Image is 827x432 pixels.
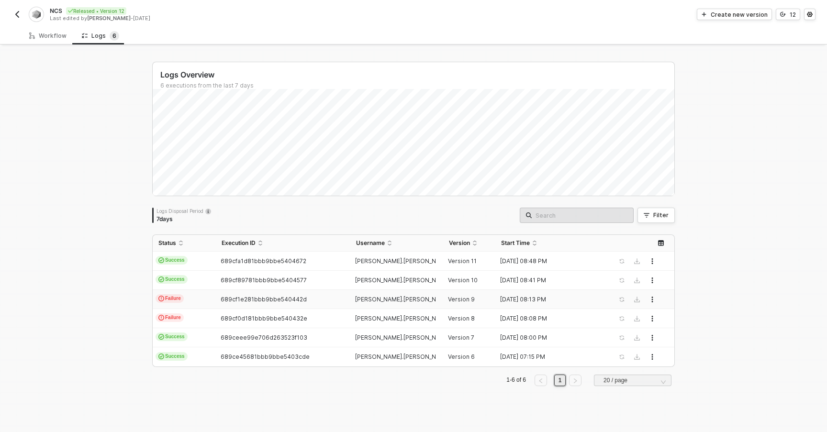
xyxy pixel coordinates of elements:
[572,378,578,384] span: right
[158,296,164,301] span: icon-exclamation
[448,296,475,303] span: Version 9
[495,353,600,361] div: [DATE] 07:15 PM
[448,257,477,265] span: Version 11
[160,70,674,80] div: Logs Overview
[216,235,350,252] th: Execution ID
[82,31,119,41] div: Logs
[533,375,548,386] li: Previous Page
[653,211,669,219] div: Filter
[158,257,164,263] span: icon-cards
[355,353,478,360] span: [PERSON_NAME].[PERSON_NAME]@earnin...
[355,277,478,284] span: [PERSON_NAME].[PERSON_NAME]@earnin...
[156,215,211,223] div: 7 days
[156,332,188,341] span: Success
[711,11,768,19] div: Create new version
[350,235,444,252] th: Username
[538,378,544,384] span: left
[356,239,385,247] span: Username
[158,334,164,340] span: icon-cards
[495,277,600,284] div: [DATE] 08:41 PM
[156,256,188,265] span: Success
[600,375,666,386] input: Page Size
[535,375,547,386] button: left
[13,11,21,18] img: back
[536,210,627,221] input: Search
[158,315,164,321] span: icon-exclamation
[221,296,307,303] span: 689cf1e281bbb9bbe540442d
[448,353,475,360] span: Version 6
[221,257,306,265] span: 689cfa1d81bbb9bbe5404672
[568,375,583,386] li: Next Page
[29,32,67,40] div: Workflow
[448,277,478,284] span: Version 10
[87,15,131,22] span: [PERSON_NAME]
[355,296,478,303] span: [PERSON_NAME].[PERSON_NAME]@earnin...
[112,32,116,39] span: 6
[807,11,813,17] span: icon-settings
[156,208,211,214] div: Logs Disposal Period
[556,375,565,386] a: 1
[603,373,666,388] span: 20 / page
[658,240,664,246] span: icon-table
[156,275,188,284] span: Success
[448,315,475,322] span: Version 8
[790,11,796,19] div: 12
[156,294,184,303] span: Failure
[32,10,40,19] img: integration-icon
[495,296,600,303] div: [DATE] 08:13 PM
[554,375,566,386] li: 1
[569,375,581,386] button: right
[158,239,176,247] span: Status
[594,375,671,390] div: Page Size
[780,11,786,17] span: icon-versioning
[355,315,478,322] span: [PERSON_NAME].[PERSON_NAME]@earnin...
[505,375,527,386] li: 1-6 of 6
[495,315,600,322] div: [DATE] 08:08 PM
[160,82,674,89] div: 6 executions from the last 7 days
[156,313,184,322] span: Failure
[50,7,62,15] span: NCS
[221,353,310,360] span: 689ce45681bbb9bbe5403cde
[495,257,600,265] div: [DATE] 08:48 PM
[221,277,307,284] span: 689cf89781bbb9bbe5404577
[501,239,530,247] span: Start Time
[448,334,474,341] span: Version 7
[701,11,707,17] span: icon-play
[697,9,772,20] button: Create new version
[158,277,164,282] span: icon-cards
[776,9,800,20] button: 12
[495,334,600,342] div: [DATE] 08:00 PM
[110,31,119,41] sup: 6
[443,235,495,252] th: Version
[156,352,188,361] span: Success
[637,208,675,223] button: Filter
[221,334,307,341] span: 689ceee99e706d263523f103
[222,239,256,247] span: Execution ID
[11,9,23,20] button: back
[221,315,307,322] span: 689cf0d181bbb9bbe540432e
[66,7,126,15] div: Released • Version 12
[153,235,216,252] th: Status
[158,354,164,359] span: icon-cards
[50,15,413,22] div: Last edited by - [DATE]
[495,235,607,252] th: Start Time
[355,257,478,265] span: [PERSON_NAME].[PERSON_NAME]@earnin...
[449,239,470,247] span: Version
[355,334,478,341] span: [PERSON_NAME].[PERSON_NAME]@earnin...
